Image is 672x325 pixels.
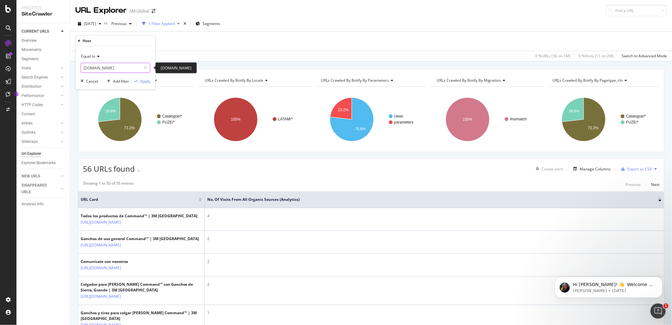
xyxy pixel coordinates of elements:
[28,24,109,30] p: Message from Laura, sent 14w ago
[152,9,155,13] div: arrow-right-arrow-left
[81,310,202,322] div: Ganchos y tiras para colgar [PERSON_NAME] Command™ | 3M [GEOGRAPHIC_DATA]
[547,92,658,147] div: A chart.
[207,197,649,202] span: No. of Visits from All Organic Sources (Analytics)
[22,5,65,10] div: Analytics
[140,19,182,29] button: 1 Filter Applied
[626,114,646,118] text: Catalogue/*
[338,108,349,112] text: 23.2%
[22,74,48,81] div: Search Engines
[22,47,41,53] div: Movements
[315,92,426,147] svg: A chart.
[545,264,672,308] iframe: Intercom notifications message
[22,150,41,157] div: Url Explorer
[22,37,65,44] a: Overview
[132,78,150,84] button: Apply
[207,213,662,219] div: 4
[394,114,403,118] text: clean
[28,18,109,55] span: Hi [PERSON_NAME]! 👋 Welcome to Botify chat support! Have a question? Reply to this message and ou...
[619,164,652,174] button: Export as CSV
[83,92,195,147] svg: A chart.
[83,38,91,43] div: Host
[22,37,37,44] div: Overview
[81,213,197,219] div: Todos los productos de Command™ | 3M [GEOGRAPHIC_DATA]
[22,201,44,207] div: Analysis Info
[22,173,59,180] a: NEW URLS
[22,28,59,35] a: CURRENT URLS
[627,166,652,172] div: Export as CSV
[140,79,150,84] div: Apply
[553,78,623,83] span: URLs Crawled By Botify By pagetype_cln
[81,236,199,242] div: Ganchos de uso general Command™ | 3M [GEOGRAPHIC_DATA]
[651,182,659,187] div: Next
[75,19,104,29] button: [DATE]
[75,5,127,16] div: URL Explorer
[22,111,35,118] div: Content
[155,62,197,73] div: [DOMAIN_NAME]
[622,53,667,59] div: Switch to Advanced Mode
[81,54,95,59] span: Equal to
[81,293,121,300] a: [URL][DOMAIN_NAME]
[22,102,43,108] div: HTTP Codes
[278,117,293,121] text: LATAM/*
[207,310,662,316] div: 1
[22,65,31,72] div: Visits
[535,53,570,59] div: 0 % URLs ( 56 on 1M )
[606,5,667,16] input: Find a URL
[22,102,59,108] a: HTTP Codes
[578,53,614,59] div: 0 % Visits ( 11 on 2M )
[205,78,263,83] span: URLs Crawled By Botify By locale
[104,78,129,84] button: Add filter
[207,259,662,264] div: 2
[207,282,662,287] div: 2
[104,20,109,26] span: vs
[22,129,59,136] a: Outlinks
[510,117,527,121] text: #nomatch
[431,92,542,147] div: A chart.
[551,75,654,86] h4: URLs Crawled By Botify By pagetype_cln
[22,47,65,53] a: Movements
[22,74,59,81] a: Search Engines
[22,65,59,72] a: Visits
[78,78,98,84] button: Cancel
[22,92,59,99] a: Performance
[619,51,667,61] button: Switch to Advanced Mode
[203,75,306,86] h4: URLs Crawled By Botify By locale
[81,242,121,248] a: [URL][DOMAIN_NAME]
[625,181,641,188] button: Previous
[231,117,241,122] text: 100%
[22,56,39,62] div: Segments
[321,78,389,83] span: URLs Crawled By Botify By parameters
[435,75,538,86] h4: URLs Crawled By Botify By migration
[148,21,175,26] div: 1 Filter Applied
[86,79,98,84] div: Cancel
[22,182,53,195] div: DISAPPEARED URLS
[320,75,422,86] h4: URLs Crawled By Botify By parameters
[22,138,59,145] a: Sitemaps
[109,21,127,26] span: Previous
[137,170,140,172] img: Equal
[22,56,65,62] a: Segments
[22,129,35,136] div: Outlinks
[22,138,38,145] div: Sitemaps
[141,168,142,173] div: -
[651,181,659,188] button: Next
[182,21,188,27] div: times
[355,127,366,131] text: 76.8%
[663,303,669,309] span: 1
[22,173,40,180] div: NEW URLS
[162,120,175,124] text: FUZE/*
[533,164,563,174] button: Create alert
[22,111,65,118] a: Content
[22,160,56,166] div: Explorer Bookmarks
[162,114,182,118] text: Catalogue/*
[22,182,59,195] a: DISAPPEARED URLS
[542,166,563,172] div: Create alert
[394,120,414,124] text: parameters
[193,19,223,29] button: Segments
[124,126,135,130] text: 73.2%
[83,163,135,174] span: 56 URLs found
[199,92,310,147] svg: A chart.
[22,83,59,90] a: Distribution
[437,78,501,83] span: URLs Crawled By Botify By migration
